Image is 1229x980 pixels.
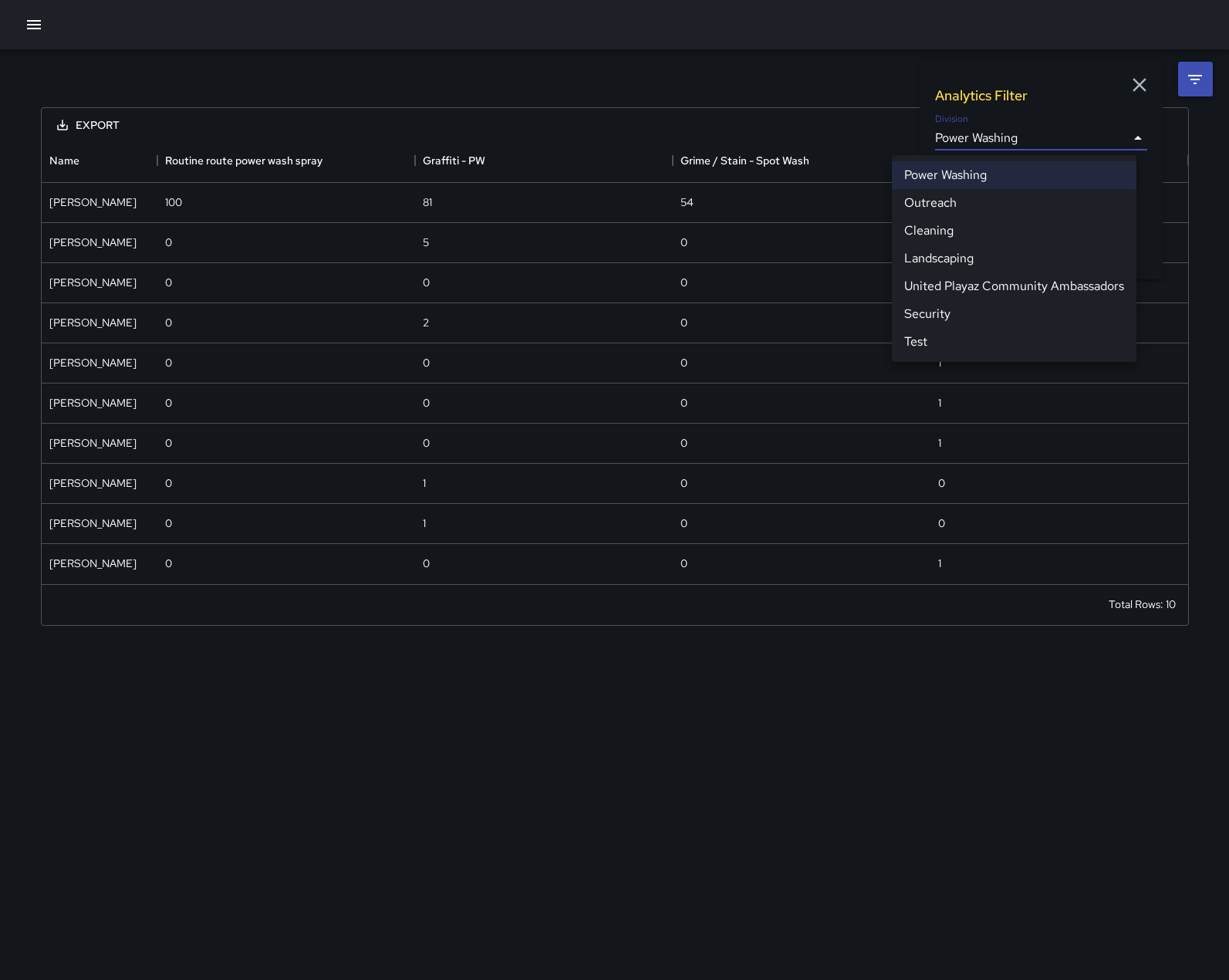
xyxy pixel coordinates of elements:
[892,217,1136,245] li: Cleaning
[892,272,1136,300] li: United Playaz Community Ambassadors
[892,300,1136,328] li: Security
[892,328,1136,356] li: Test
[892,245,1136,272] li: Landscaping
[892,189,1136,217] li: Outreach
[892,161,1136,189] li: Power Washing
